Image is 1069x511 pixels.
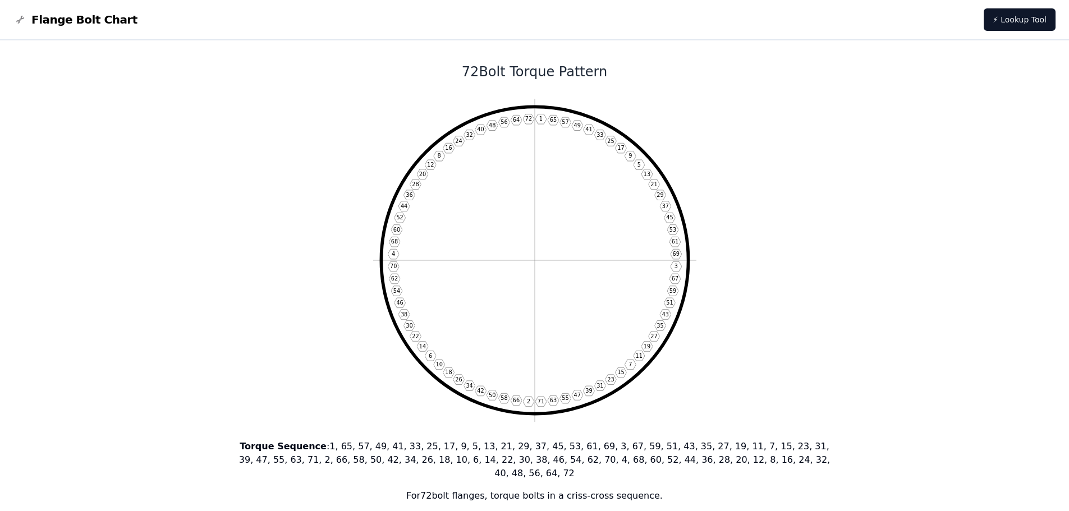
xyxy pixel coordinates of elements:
[628,361,632,367] text: 7
[671,238,678,245] text: 61
[597,132,603,138] text: 33
[501,395,507,401] text: 58
[657,323,663,329] text: 35
[657,192,663,198] text: 29
[666,300,673,306] text: 51
[672,251,679,257] text: 69
[650,181,657,187] text: 21
[607,376,614,383] text: 23
[512,117,519,123] text: 64
[412,181,419,187] text: 28
[435,361,442,367] text: 10
[392,251,395,257] text: 4
[400,311,407,317] text: 38
[984,8,1056,31] a: ⚡ Lookup Tool
[13,13,27,26] img: Flange Bolt Chart Logo
[240,441,327,452] b: Torque Sequence
[628,153,632,159] text: 9
[233,489,836,503] p: For 72 bolt flanges, torque bolts in a criss-cross sequence.
[233,63,836,81] h1: 72 Bolt Torque Pattern
[539,116,542,122] text: 1
[501,119,507,125] text: 56
[537,398,544,404] text: 71
[549,117,556,123] text: 65
[562,119,568,125] text: 57
[662,203,668,209] text: 37
[429,353,432,359] text: 6
[13,12,137,27] a: Flange Bolt Chart LogoFlange Bolt Chart
[488,392,495,398] text: 50
[455,138,462,144] text: 24
[617,145,624,151] text: 17
[396,300,403,306] text: 46
[607,138,614,144] text: 25
[585,126,592,132] text: 41
[635,353,642,359] text: 11
[426,162,433,168] text: 12
[650,333,657,339] text: 27
[669,288,676,294] text: 59
[406,192,412,198] text: 36
[389,263,396,269] text: 70
[574,122,580,128] text: 49
[419,343,425,349] text: 14
[393,288,400,294] text: 54
[445,145,452,151] text: 16
[643,171,650,177] text: 13
[233,440,836,480] p: : 1, 65, 57, 49, 41, 33, 25, 17, 9, 5, 13, 21, 29, 37, 45, 53, 61, 69, 3, 67, 59, 51, 43, 35, 27,...
[549,397,556,403] text: 63
[396,214,403,220] text: 52
[488,122,495,128] text: 48
[585,388,592,394] text: 39
[643,343,650,349] text: 19
[466,383,472,389] text: 34
[666,214,673,220] text: 45
[400,203,407,209] text: 44
[445,369,452,375] text: 18
[477,388,484,394] text: 42
[406,323,412,329] text: 30
[466,132,472,138] text: 32
[477,126,484,132] text: 40
[574,392,580,398] text: 47
[391,238,397,245] text: 68
[662,311,668,317] text: 43
[31,12,137,27] span: Flange Bolt Chart
[437,153,441,159] text: 8
[562,395,568,401] text: 55
[669,227,676,233] text: 53
[412,333,419,339] text: 22
[525,116,531,122] text: 72
[671,275,678,282] text: 67
[674,263,677,269] text: 3
[637,162,640,168] text: 5
[526,398,530,404] text: 2
[617,369,624,375] text: 15
[391,275,397,282] text: 62
[393,227,400,233] text: 60
[455,376,462,383] text: 26
[419,171,425,177] text: 20
[597,383,603,389] text: 31
[512,397,519,403] text: 66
